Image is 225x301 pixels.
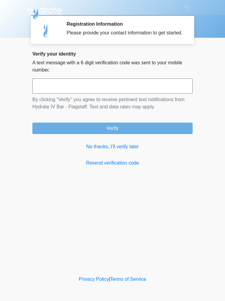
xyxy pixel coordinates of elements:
a: Resend verification code [32,159,193,167]
a: | [109,277,110,282]
button: Verify [32,123,193,134]
p: By clicking "Verify" you agree to receive pertinent text notifications from Hydrate IV Bar - Flag... [32,96,193,110]
p: A text message with a 6 digit verification code was sent to your mobile number. [32,59,193,74]
a: Terms of Service [110,277,146,282]
img: Agent Avatar [37,21,55,39]
a: Privacy Policy [79,277,109,282]
div: Please provide your contact information to get started. [67,29,184,37]
h2: Verify your identity [32,51,193,57]
img: Hydrate IV Bar - Flagstaff Logo [26,5,63,20]
a: No thanks, I'll verify later [32,143,193,150]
